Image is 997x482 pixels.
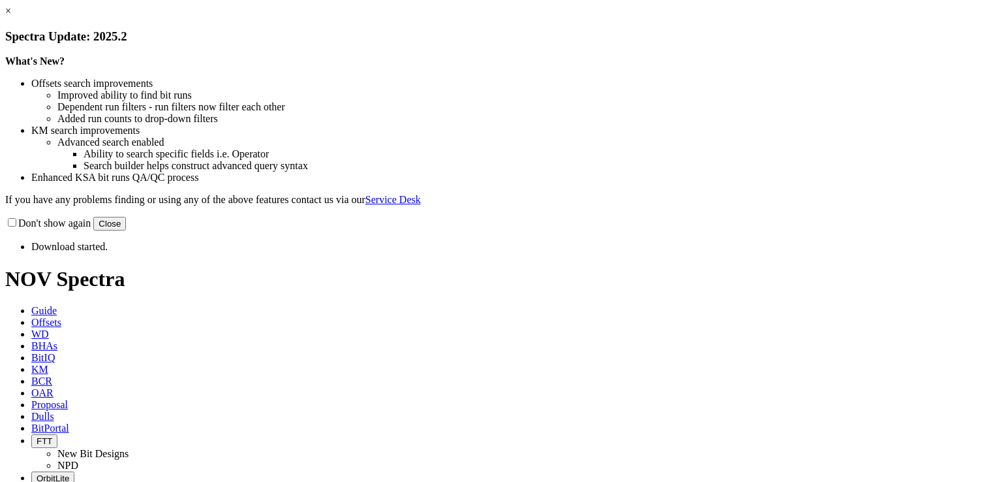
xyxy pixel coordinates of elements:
li: Enhanced KSA bit runs QA/QC process [31,172,992,184]
li: KM search improvements [31,125,992,137]
a: NPD [57,460,78,471]
span: Guide [31,305,57,316]
button: Close [93,217,126,231]
li: Offsets search improvements [31,78,992,89]
a: New Bit Designs [57,448,129,459]
li: Advanced search enabled [57,137,992,148]
li: Dependent run filters - run filters now filter each other [57,101,992,113]
span: Download started. [31,241,108,252]
span: OAR [31,387,54,398]
h3: Spectra Update: 2025.2 [5,29,992,44]
span: BHAs [31,340,57,351]
span: KM [31,364,48,375]
p: If you have any problems finding or using any of the above features contact us via our [5,194,992,206]
a: × [5,5,11,16]
span: Proposal [31,399,68,410]
span: BitIQ [31,352,55,363]
a: Service Desk [365,194,421,205]
span: Dulls [31,411,54,422]
li: Search builder helps construct advanced query syntax [84,160,992,172]
span: BCR [31,376,52,387]
span: BitPortal [31,423,69,434]
span: FTT [37,436,52,446]
li: Added run counts to drop-down filters [57,113,992,125]
strong: What's New? [5,56,65,67]
h1: NOV Spectra [5,267,992,291]
input: Don't show again [8,218,16,227]
span: Offsets [31,317,61,328]
li: Improved ability to find bit runs [57,89,992,101]
li: Ability to search specific fields i.e. Operator [84,148,992,160]
label: Don't show again [5,217,91,229]
span: WD [31,329,49,340]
